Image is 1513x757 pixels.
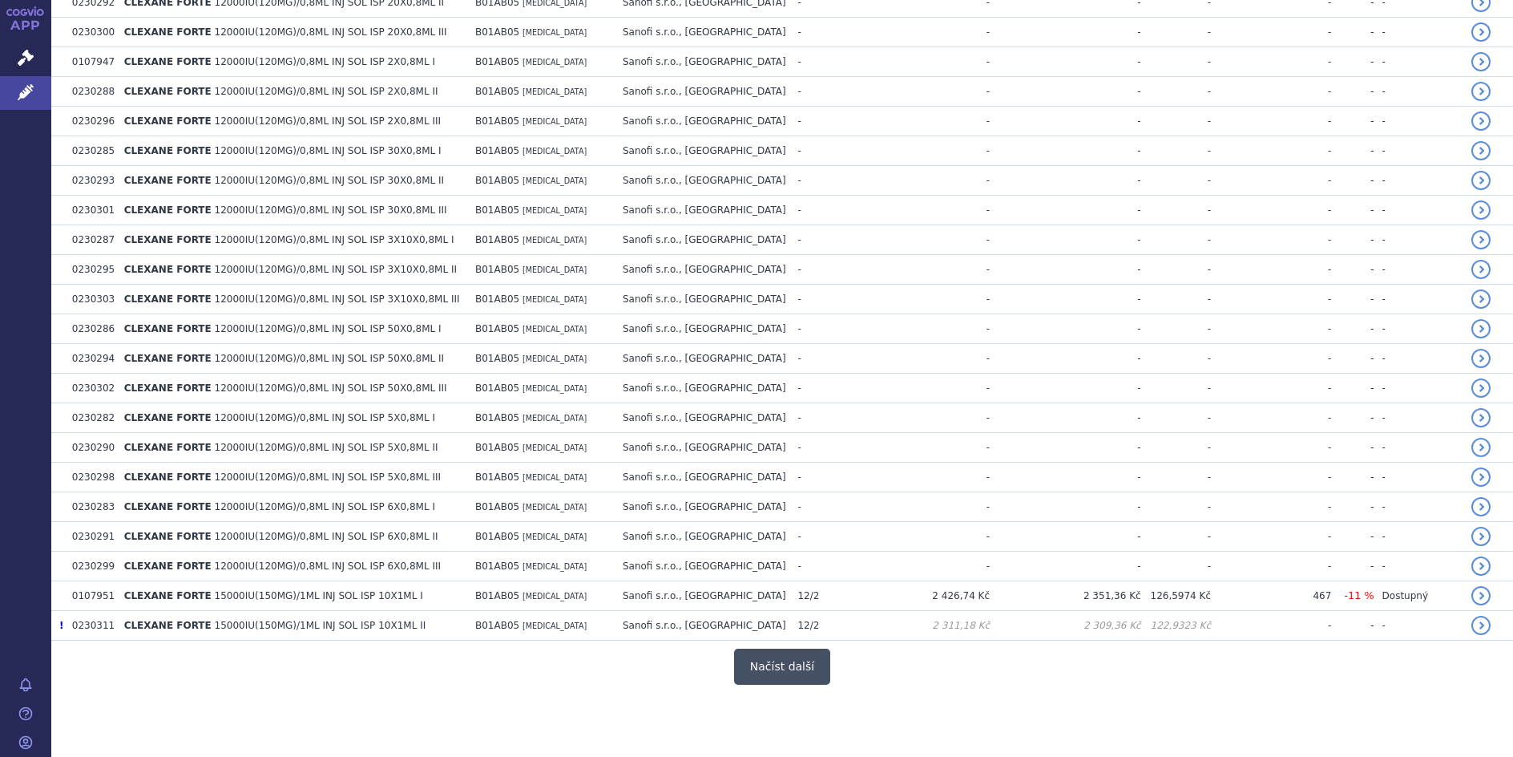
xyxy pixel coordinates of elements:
[1141,463,1211,492] td: -
[522,443,587,452] span: [MEDICAL_DATA]
[1374,344,1464,374] td: -
[1374,285,1464,314] td: -
[1471,22,1491,42] a: detail
[990,107,1141,136] td: -
[522,473,587,482] span: [MEDICAL_DATA]
[990,255,1141,285] td: -
[215,383,447,394] span: 12000IU(120MG)/0,8ML INJ SOL ISP 50X0,8ML III
[522,176,587,185] span: [MEDICAL_DATA]
[1374,552,1464,581] td: -
[475,412,519,423] span: B01AB05
[215,234,454,245] span: 12000IU(120MG)/0,8ML INJ SOL ISP 3X10X0,8ML I
[1344,589,1374,601] span: -11 %
[615,18,789,47] td: Sanofi s.r.o., [GEOGRAPHIC_DATA]
[1211,136,1331,166] td: -
[124,531,212,542] span: CLEXANE FORTE
[990,18,1141,47] td: -
[1211,255,1331,285] td: -
[1211,225,1331,255] td: -
[215,412,435,423] span: 12000IU(120MG)/0,8ML INJ SOL ISP 5X0,8ML I
[215,26,447,38] span: 12000IU(120MG)/0,8ML INJ SOL ISP 20X0,8ML III
[990,433,1141,463] td: -
[522,592,587,601] span: [MEDICAL_DATA]
[124,264,212,275] span: CLEXANE FORTE
[215,56,435,67] span: 12000IU(120MG)/0,8ML INJ SOL ISP 2X0,8ML I
[475,323,519,334] span: B01AB05
[1211,77,1331,107] td: -
[789,433,848,463] td: -
[789,285,848,314] td: -
[1374,492,1464,522] td: -
[1331,107,1374,136] td: -
[1211,374,1331,403] td: -
[1211,492,1331,522] td: -
[1331,374,1374,403] td: -
[1331,136,1374,166] td: -
[848,166,990,196] td: -
[1471,408,1491,427] a: detail
[1331,314,1374,344] td: -
[848,225,990,255] td: -
[848,47,990,77] td: -
[215,293,460,305] span: 12000IU(120MG)/0,8ML INJ SOL ISP 3X10X0,8ML III
[615,166,789,196] td: Sanofi s.r.o., [GEOGRAPHIC_DATA]
[64,225,116,255] td: 0230287
[1471,141,1491,160] a: detail
[124,501,212,512] span: CLEXANE FORTE
[848,492,990,522] td: -
[1374,166,1464,196] td: -
[124,145,212,156] span: CLEXANE FORTE
[615,77,789,107] td: Sanofi s.r.o., [GEOGRAPHIC_DATA]
[990,166,1141,196] td: -
[64,581,116,611] td: 0107951
[1331,522,1374,552] td: -
[1141,552,1211,581] td: -
[789,47,848,77] td: -
[1211,581,1331,611] td: 467
[64,403,116,433] td: 0230282
[789,136,848,166] td: -
[990,77,1141,107] td: -
[1331,492,1374,522] td: -
[1141,47,1211,77] td: -
[1471,260,1491,279] a: detail
[615,374,789,403] td: Sanofi s.r.o., [GEOGRAPHIC_DATA]
[215,264,457,275] span: 12000IU(120MG)/0,8ML INJ SOL ISP 3X10X0,8ML II
[1141,166,1211,196] td: -
[1471,438,1491,457] a: detail
[475,86,519,97] span: B01AB05
[789,107,848,136] td: -
[1141,285,1211,314] td: -
[990,344,1141,374] td: -
[1471,230,1491,249] a: detail
[1141,403,1211,433] td: -
[1211,285,1331,314] td: -
[1374,463,1464,492] td: -
[1471,52,1491,71] a: detail
[848,374,990,403] td: -
[615,522,789,552] td: Sanofi s.r.o., [GEOGRAPHIC_DATA]
[615,255,789,285] td: Sanofi s.r.o., [GEOGRAPHIC_DATA]
[1211,463,1331,492] td: -
[848,433,990,463] td: -
[64,344,116,374] td: 0230294
[124,175,212,186] span: CLEXANE FORTE
[64,314,116,344] td: 0230286
[615,196,789,225] td: Sanofi s.r.o., [GEOGRAPHIC_DATA]
[1374,107,1464,136] td: -
[990,403,1141,433] td: -
[215,501,435,512] span: 12000IU(120MG)/0,8ML INJ SOL ISP 6X0,8ML I
[848,285,990,314] td: -
[64,611,116,641] td: 0230311
[522,295,587,304] span: [MEDICAL_DATA]
[475,175,519,186] span: B01AB05
[64,77,116,107] td: 0230288
[1471,82,1491,101] a: detail
[215,531,438,542] span: 12000IU(120MG)/0,8ML INJ SOL ISP 6X0,8ML II
[215,561,441,572] span: 12000IU(120MG)/0,8ML INJ SOL ISP 6X0,8ML III
[124,472,212,483] span: CLEXANE FORTE
[990,47,1141,77] td: -
[848,314,990,344] td: -
[990,314,1141,344] td: -
[848,136,990,166] td: -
